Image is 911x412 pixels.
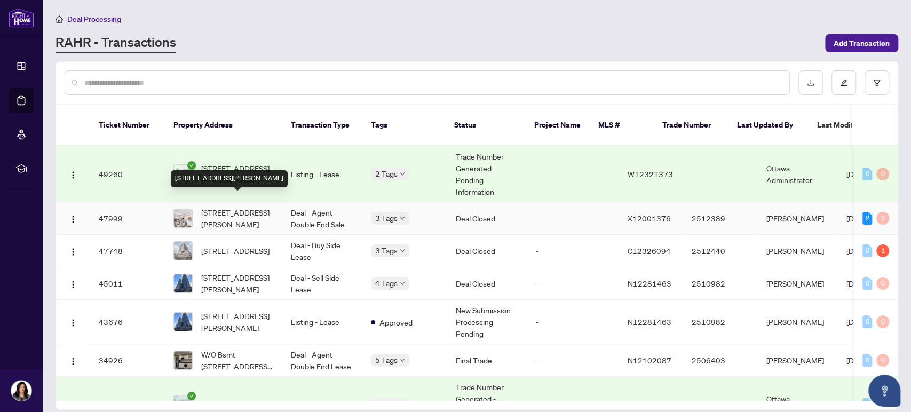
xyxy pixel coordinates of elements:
[758,202,838,235] td: [PERSON_NAME]
[527,235,619,267] td: -
[375,244,398,257] span: 3 Tags
[862,244,872,257] div: 0
[868,375,900,407] button: Open asap
[846,246,870,256] span: [DATE]
[400,171,405,177] span: down
[375,212,398,224] span: 3 Tags
[171,170,288,187] div: [STREET_ADDRESS][PERSON_NAME]
[683,235,758,267] td: 2512440
[90,300,165,344] td: 43676
[831,70,856,95] button: edit
[282,344,362,377] td: Deal - Agent Double End Lease
[527,146,619,202] td: -
[400,216,405,221] span: down
[447,146,527,202] td: Trade Number Generated - Pending Information
[69,171,77,179] img: Logo
[375,277,398,289] span: 4 Tags
[846,213,870,223] span: [DATE]
[876,244,889,257] div: 1
[846,317,870,327] span: [DATE]
[758,235,838,267] td: [PERSON_NAME]
[527,300,619,344] td: -
[446,105,526,146] th: Status
[862,277,872,290] div: 0
[201,207,274,230] span: [STREET_ADDRESS][PERSON_NAME]
[825,34,898,52] button: Add Transaction
[56,34,176,53] a: RAHR - Transactions
[90,235,165,267] td: 47748
[628,355,671,365] span: N12102087
[798,70,823,95] button: download
[846,355,870,365] span: [DATE]
[379,316,413,328] span: Approved
[683,300,758,344] td: 2510982
[400,358,405,363] span: down
[846,279,870,288] span: [DATE]
[590,105,654,146] th: MLS #
[9,8,34,28] img: logo
[876,277,889,290] div: 0
[90,146,165,202] td: 49260
[65,165,82,183] button: Logo
[69,280,77,289] img: Logo
[447,300,527,344] td: New Submission - Processing Pending
[628,246,671,256] span: C12326094
[834,35,890,52] span: Add Transaction
[862,168,872,180] div: 0
[527,344,619,377] td: -
[840,79,847,86] span: edit
[758,267,838,300] td: [PERSON_NAME]
[628,213,671,223] span: X12001376
[817,119,882,131] span: Last Modified Date
[174,274,192,292] img: thumbnail-img
[90,202,165,235] td: 47999
[683,267,758,300] td: 2510982
[174,351,192,369] img: thumbnail-img
[683,202,758,235] td: 2512389
[526,105,590,146] th: Project Name
[758,344,838,377] td: [PERSON_NAME]
[201,245,270,257] span: [STREET_ADDRESS]
[174,209,192,227] img: thumbnail-img
[683,344,758,377] td: 2506403
[628,169,673,179] span: W12321373
[862,212,872,225] div: 2
[65,210,82,227] button: Logo
[728,105,809,146] th: Last Updated By
[69,248,77,256] img: Logo
[11,381,31,401] img: Profile Icon
[375,354,398,366] span: 5 Tags
[201,272,274,295] span: [STREET_ADDRESS][PERSON_NAME]
[69,319,77,327] img: Logo
[201,162,274,186] span: [STREET_ADDRESS][PERSON_NAME]
[282,300,362,344] td: Listing - Lease
[447,267,527,300] td: Deal Closed
[165,105,282,146] th: Property Address
[201,399,270,410] span: [STREET_ADDRESS]
[846,169,870,179] span: [DATE]
[876,212,889,225] div: 0
[174,165,192,183] img: thumbnail-img
[187,392,196,400] span: check-circle
[876,354,889,367] div: 0
[447,344,527,377] td: Final Trade
[282,235,362,267] td: Deal - Buy Side Lease
[174,313,192,331] img: thumbnail-img
[807,79,814,86] span: download
[187,161,196,170] span: check-circle
[282,105,362,146] th: Transaction Type
[65,242,82,259] button: Logo
[65,313,82,330] button: Logo
[846,400,870,409] span: [DATE]
[527,267,619,300] td: -
[67,14,121,24] span: Deal Processing
[862,398,872,411] div: 0
[862,354,872,367] div: 0
[758,146,838,202] td: Ottawa Administrator
[400,248,405,253] span: down
[527,202,619,235] td: -
[876,315,889,328] div: 0
[865,70,889,95] button: filter
[201,310,274,334] span: [STREET_ADDRESS][PERSON_NAME]
[809,105,905,146] th: Last Modified Date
